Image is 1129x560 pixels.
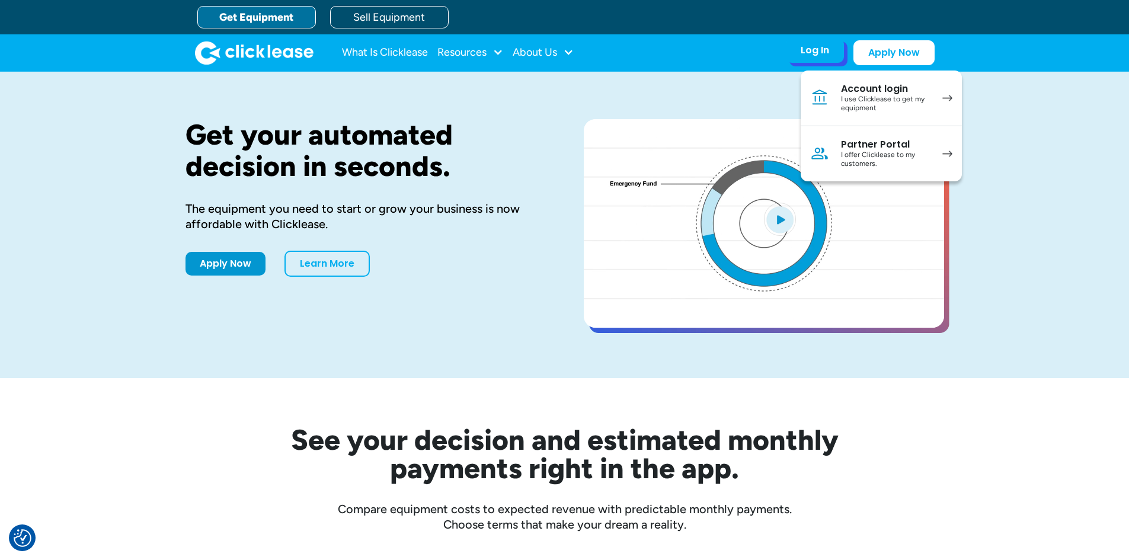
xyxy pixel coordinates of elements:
img: arrow [942,151,952,157]
div: About Us [513,41,574,65]
a: Sell Equipment [330,6,449,28]
h1: Get your automated decision in seconds. [185,119,546,182]
a: Partner PortalI offer Clicklease to my customers. [801,126,962,181]
img: Bank icon [810,88,829,107]
div: Resources [437,41,503,65]
div: The equipment you need to start or grow your business is now affordable with Clicklease. [185,201,546,232]
div: Log In [801,44,829,56]
div: Compare equipment costs to expected revenue with predictable monthly payments. Choose terms that ... [185,501,944,532]
img: arrow [942,95,952,101]
a: open lightbox [584,119,944,328]
div: Account login [841,83,930,95]
a: Learn More [284,251,370,277]
a: What Is Clicklease [342,41,428,65]
img: Revisit consent button [14,529,31,547]
a: home [195,41,314,65]
a: Get Equipment [197,6,316,28]
img: Person icon [810,144,829,163]
img: Blue play button logo on a light blue circular background [764,203,796,236]
div: I use Clicklease to get my equipment [841,95,930,113]
div: I offer Clicklease to my customers. [841,151,930,169]
h2: See your decision and estimated monthly payments right in the app. [233,425,897,482]
a: Apply Now [185,252,266,276]
img: Clicklease logo [195,41,314,65]
a: Account loginI use Clicklease to get my equipment [801,71,962,126]
div: Partner Portal [841,139,930,151]
button: Consent Preferences [14,529,31,547]
nav: Log In [801,71,962,181]
a: Apply Now [853,40,935,65]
